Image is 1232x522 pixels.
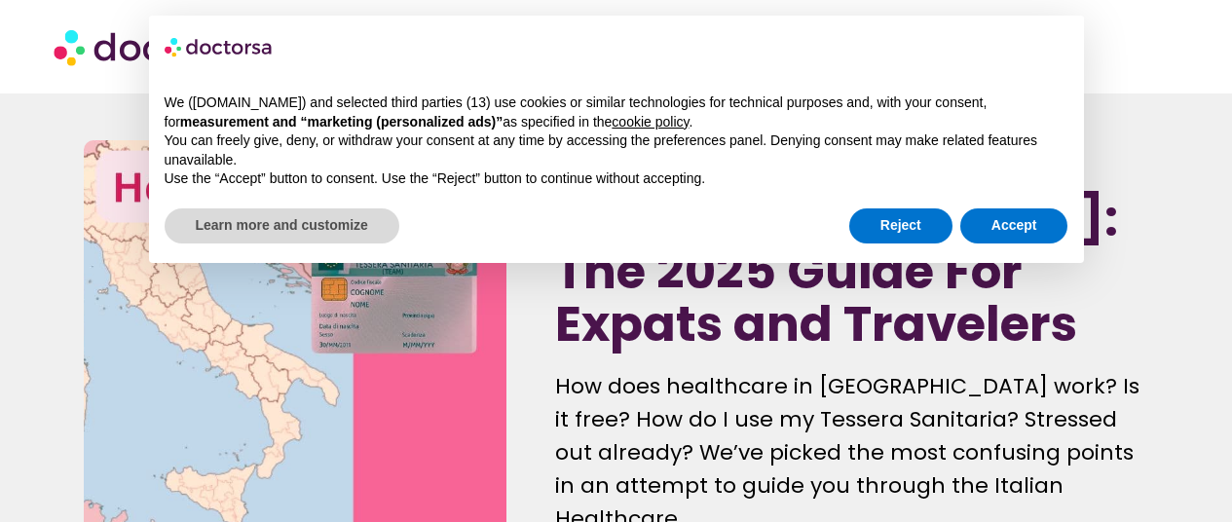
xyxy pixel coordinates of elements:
[165,131,1068,169] p: You can freely give, deny, or withdraw your consent at any time by accessing the preferences pane...
[849,208,952,243] button: Reject
[612,114,689,130] a: cookie policy
[165,93,1068,131] p: We ([DOMAIN_NAME]) and selected third parties (13) use cookies or similar technologies for techni...
[180,114,503,130] strong: measurement and “marketing (personalized ads)”
[165,31,274,62] img: logo
[165,208,399,243] button: Learn more and customize
[555,140,1148,351] h1: Healthcare in [GEOGRAPHIC_DATA]: The 2025 Guide For Expats and Travelers
[165,169,1068,189] p: Use the “Accept” button to consent. Use the “Reject” button to continue without accepting.
[960,208,1068,243] button: Accept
